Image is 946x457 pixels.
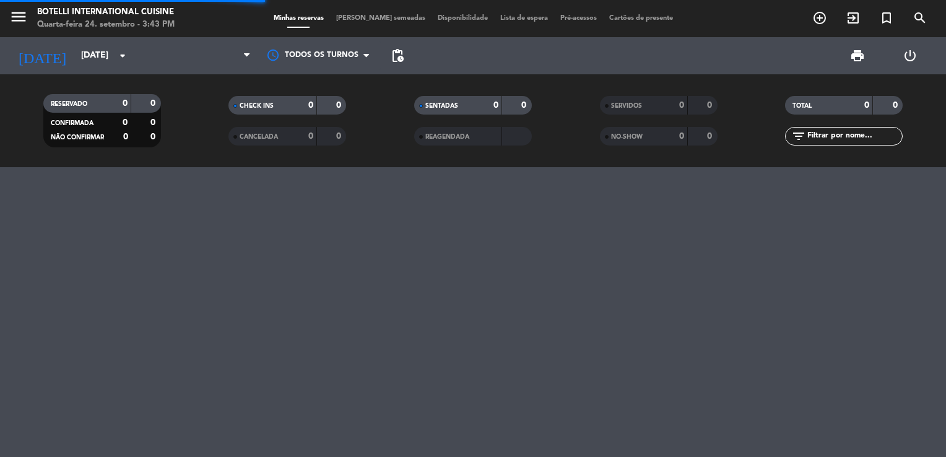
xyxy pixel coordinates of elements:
[51,101,87,107] span: RESERVADO
[806,129,902,143] input: Filtrar por nome...
[879,11,894,25] i: turned_in_not
[9,42,75,69] i: [DATE]
[308,132,313,141] strong: 0
[812,11,827,25] i: add_circle_outline
[493,101,498,110] strong: 0
[390,48,405,63] span: pending_actions
[150,118,158,127] strong: 0
[336,132,344,141] strong: 0
[425,103,458,109] span: SENTADAS
[115,48,130,63] i: arrow_drop_down
[864,101,869,110] strong: 0
[679,101,684,110] strong: 0
[792,103,812,109] span: TOTAL
[850,48,865,63] span: print
[9,7,28,26] i: menu
[240,134,278,140] span: CANCELADA
[425,134,469,140] span: REAGENDADA
[603,15,679,22] span: Cartões de presente
[494,15,554,22] span: Lista de espera
[150,99,158,108] strong: 0
[846,11,861,25] i: exit_to_app
[37,19,175,31] div: Quarta-feira 24. setembro - 3:43 PM
[51,120,93,126] span: CONFIRMADA
[611,134,643,140] span: NO-SHOW
[240,103,274,109] span: CHECK INS
[707,132,714,141] strong: 0
[884,37,937,74] div: LOG OUT
[611,103,642,109] span: SERVIDOS
[791,129,806,144] i: filter_list
[893,101,900,110] strong: 0
[150,133,158,141] strong: 0
[913,11,927,25] i: search
[37,6,175,19] div: Botelli International Cuisine
[521,101,529,110] strong: 0
[308,101,313,110] strong: 0
[336,101,344,110] strong: 0
[330,15,432,22] span: [PERSON_NAME] semeadas
[707,101,714,110] strong: 0
[51,134,104,141] span: NÃO CONFIRMAR
[679,132,684,141] strong: 0
[432,15,494,22] span: Disponibilidade
[123,118,128,127] strong: 0
[554,15,603,22] span: Pré-acessos
[123,133,128,141] strong: 0
[267,15,330,22] span: Minhas reservas
[9,7,28,30] button: menu
[903,48,918,63] i: power_settings_new
[123,99,128,108] strong: 0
